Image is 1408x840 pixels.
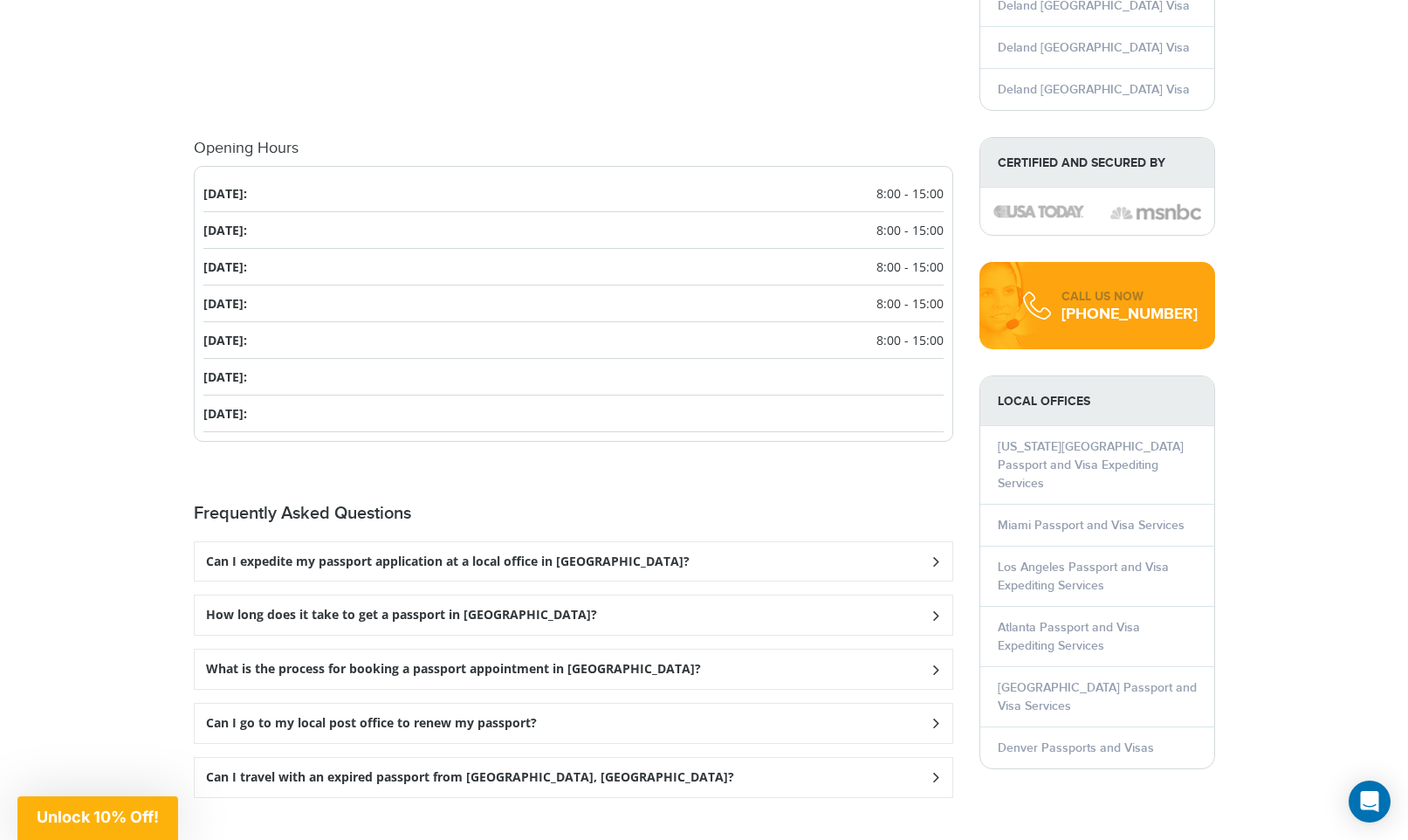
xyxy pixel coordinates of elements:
a: Miami Passport and Visa Services [998,518,1185,533]
li: [DATE]: [203,396,944,432]
div: CALL US NOW [1061,288,1198,306]
h3: Can I travel with an expired passport from [GEOGRAPHIC_DATA], [GEOGRAPHIC_DATA]? [206,770,734,785]
span: 8:00 - 15:00 [876,258,944,276]
a: [GEOGRAPHIC_DATA] Passport and Visa Services [998,680,1197,713]
h3: What is the process for booking a passport appointment in [GEOGRAPHIC_DATA]? [206,662,701,677]
a: [US_STATE][GEOGRAPHIC_DATA] Passport and Visa Expediting Services [998,439,1184,491]
div: [PHONE_NUMBER] [1061,306,1198,323]
strong: Certified and Secured by [980,138,1214,188]
div: Unlock 10% Off! [17,796,178,840]
span: Unlock 10% Off! [37,808,159,826]
div: Open Intercom Messenger [1349,781,1391,823]
li: [DATE]: [203,212,944,249]
li: [DATE]: [203,249,944,286]
a: Deland [GEOGRAPHIC_DATA] Visa [998,82,1190,97]
img: image description [1110,202,1201,223]
li: [DATE]: [203,359,944,396]
a: Atlanta Passport and Visa Expediting Services [998,620,1140,653]
span: 8:00 - 15:00 [876,331,944,349]
li: [DATE]: [203,322,944,359]
h3: Can I go to my local post office to renew my passport? [206,716,537,731]
strong: LOCAL OFFICES [980,376,1214,426]
img: image description [993,205,1084,217]
h4: Opening Hours [194,140,953,157]
h3: Can I expedite my passport application at a local office in [GEOGRAPHIC_DATA]? [206,554,690,569]
a: Denver Passports and Visas [998,740,1154,755]
span: 8:00 - 15:00 [876,184,944,203]
a: Los Angeles Passport and Visa Expediting Services [998,560,1169,593]
span: 8:00 - 15:00 [876,221,944,239]
h3: How long does it take to get a passport in [GEOGRAPHIC_DATA]? [206,608,597,623]
li: [DATE]: [203,176,944,212]
li: [DATE]: [203,286,944,322]
a: Deland [GEOGRAPHIC_DATA] Visa [998,40,1190,55]
span: 8:00 - 15:00 [876,294,944,313]
h2: Frequently Asked Questions [194,503,953,524]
